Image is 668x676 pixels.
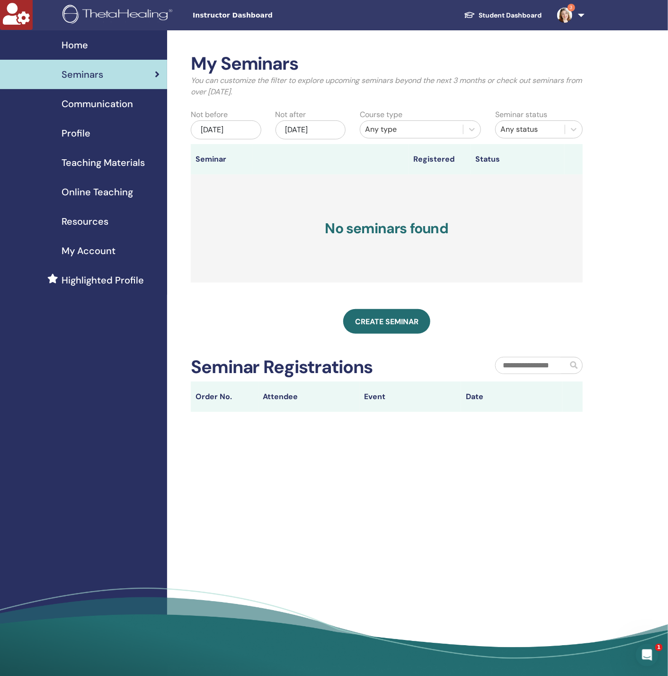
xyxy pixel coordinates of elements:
span: Communication [62,97,133,111]
th: Order No. [191,382,258,412]
th: Registered [409,144,471,174]
span: Create seminar [355,317,419,327]
iframe: Intercom live chat [636,644,659,667]
span: 1 [655,644,663,651]
span: Resources [62,214,108,228]
label: Not after [276,109,306,120]
span: Instructor Dashboard [193,10,335,20]
label: Seminar status [495,109,547,120]
span: Seminars [62,67,103,82]
h2: My Seminars [191,53,583,75]
span: Home [62,38,88,52]
div: [DATE] [191,120,261,139]
span: Teaching Materials [62,155,145,170]
span: Online Teaching [62,185,133,199]
img: logo.png [62,5,176,26]
div: Any status [500,124,560,135]
th: Date [461,382,562,412]
span: 3 [568,4,575,11]
div: [DATE] [276,120,346,139]
span: Profile [62,126,90,140]
p: You can customize the filter to explore upcoming seminars beyond the next 3 months or check out s... [191,75,583,98]
th: Seminar [191,144,253,174]
a: Student Dashboard [456,7,550,24]
img: default.jpg [557,8,572,23]
th: Event [360,382,461,412]
span: Highlighted Profile [62,273,144,287]
label: Not before [191,109,228,120]
div: Any type [365,124,458,135]
label: Course type [360,109,402,120]
span: My Account [62,244,116,258]
img: graduation-cap-white.svg [464,11,475,19]
h2: Seminar Registrations [191,356,373,378]
th: Attendee [258,382,360,412]
a: Create seminar [343,309,430,334]
h3: No seminars found [191,174,583,283]
th: Status [471,144,564,174]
